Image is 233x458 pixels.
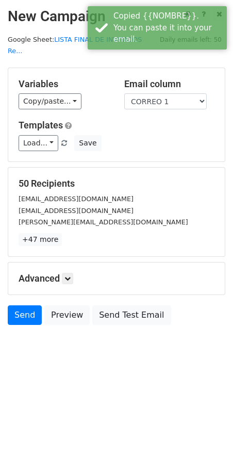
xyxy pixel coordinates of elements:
[44,305,90,325] a: Preview
[8,305,42,325] a: Send
[19,233,62,246] a: +47 more
[19,273,214,284] h5: Advanced
[8,8,225,25] h2: New Campaign
[8,36,142,55] a: LISTA FINAL DE INVITADOS Re...
[124,78,214,90] h5: Email column
[181,408,233,458] div: Widget de chat
[74,135,101,151] button: Save
[113,10,223,45] div: Copied {{NOMBRE}}. You can paste it into your email.
[8,36,142,55] small: Google Sheet:
[19,195,134,203] small: [EMAIL_ADDRESS][DOMAIN_NAME]
[19,93,81,109] a: Copy/paste...
[19,78,109,90] h5: Variables
[92,305,171,325] a: Send Test Email
[19,207,134,215] small: [EMAIL_ADDRESS][DOMAIN_NAME]
[19,135,58,151] a: Load...
[19,178,214,189] h5: 50 Recipients
[19,120,63,130] a: Templates
[181,408,233,458] iframe: Chat Widget
[19,218,188,226] small: [PERSON_NAME][EMAIL_ADDRESS][DOMAIN_NAME]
